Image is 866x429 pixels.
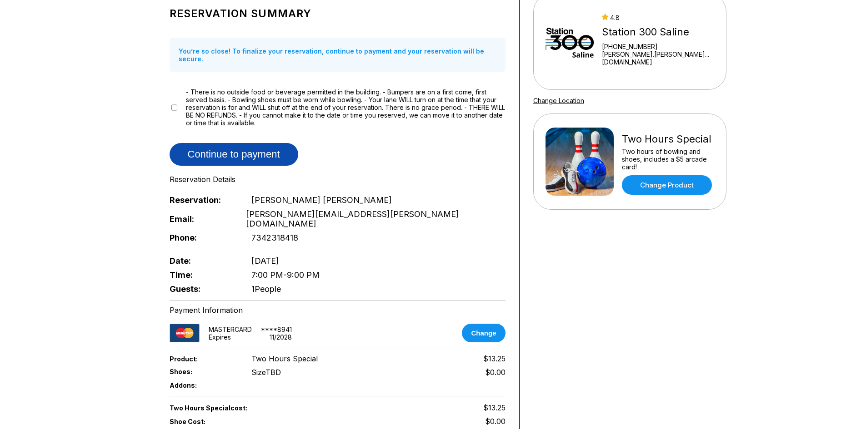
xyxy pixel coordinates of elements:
span: 7:00 PM - 9:00 PM [251,270,320,280]
span: Two Hours Special cost: [170,404,338,412]
img: Two Hours Special [546,128,614,196]
span: Email: [170,214,231,224]
div: Two hours of bowling and shoes, includes a $5 arcade card! [622,148,714,171]
span: Shoe Cost: [170,418,237,425]
a: Change Location [533,97,584,104]
span: Phone: [170,233,237,242]
span: Addons: [170,381,237,389]
span: Product: [170,355,237,363]
span: [DATE] [251,256,279,266]
div: $0.00 [485,368,506,377]
span: - There is no outside food or beverage permitted in the building. - Bumpers are on a first come, ... [186,88,506,127]
span: Reservation: [170,195,237,205]
span: [PERSON_NAME][EMAIL_ADDRESS][PERSON_NAME][DOMAIN_NAME] [246,209,506,228]
div: 11 / 2028 [270,333,292,341]
div: Payment Information [170,306,506,315]
span: Two Hours Special [251,354,318,363]
span: $0.00 [485,417,506,426]
button: Continue to payment [170,143,298,166]
div: Station 300 Saline [602,26,714,38]
a: [PERSON_NAME].[PERSON_NAME]...[DOMAIN_NAME] [602,50,714,66]
span: 7342318418 [251,233,298,242]
img: card [170,324,200,342]
span: 1 People [251,284,281,294]
span: Date: [170,256,237,266]
img: Station 300 Saline [546,8,594,76]
span: Shoes: [170,368,237,375]
div: 4.8 [602,14,714,21]
div: MASTERCARD [209,325,252,333]
button: Change [462,324,505,342]
div: Reservation Details [170,175,506,184]
div: Two Hours Special [622,133,714,145]
div: Size TBD [251,368,281,377]
a: Change Product [622,175,712,195]
h1: Reservation Summary [170,7,506,20]
span: Time: [170,270,237,280]
span: Guests: [170,284,237,294]
span: $13.25 [483,403,506,412]
span: [PERSON_NAME] [PERSON_NAME] [251,195,392,205]
div: Expires [209,333,231,341]
div: [PHONE_NUMBER] [602,43,714,50]
div: You’re so close! To finalize your reservation, continue to payment and your reservation will be s... [170,38,506,72]
span: $13.25 [483,354,506,363]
